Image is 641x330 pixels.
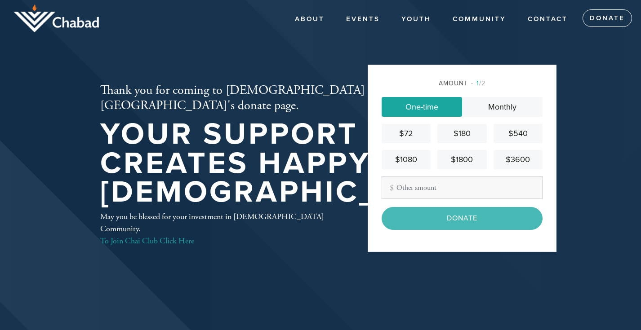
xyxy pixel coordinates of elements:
[339,11,387,28] a: Events
[100,211,338,247] div: May you be blessed for your investment in [DEMOGRAPHIC_DATA] Community.
[497,128,539,140] div: $540
[382,97,462,117] a: One-time
[382,150,431,169] a: $1080
[521,11,574,28] a: Contact
[100,83,486,113] h2: Thank you for coming to [DEMOGRAPHIC_DATA][GEOGRAPHIC_DATA]'s donate page.
[100,236,194,246] a: To Join Chai Club Click Here
[385,154,427,166] div: $1080
[100,120,486,207] h1: Your support creates happy [DEMOGRAPHIC_DATA]!
[446,11,513,28] a: COMMUNITY
[382,176,543,199] input: Other amount
[583,9,632,27] a: Donate
[437,150,486,169] a: $1800
[441,128,483,140] div: $180
[471,79,485,87] span: /2
[382,79,543,88] div: Amount
[462,97,543,117] a: Monthly
[385,128,427,140] div: $72
[437,124,486,143] a: $180
[497,154,539,166] div: $3600
[494,150,543,169] a: $3600
[395,11,438,28] a: YOUTH
[441,154,483,166] div: $1800
[382,124,431,143] a: $72
[476,79,479,87] span: 1
[13,4,99,32] img: logo_half.png
[288,11,331,28] a: About
[494,124,543,143] a: $540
